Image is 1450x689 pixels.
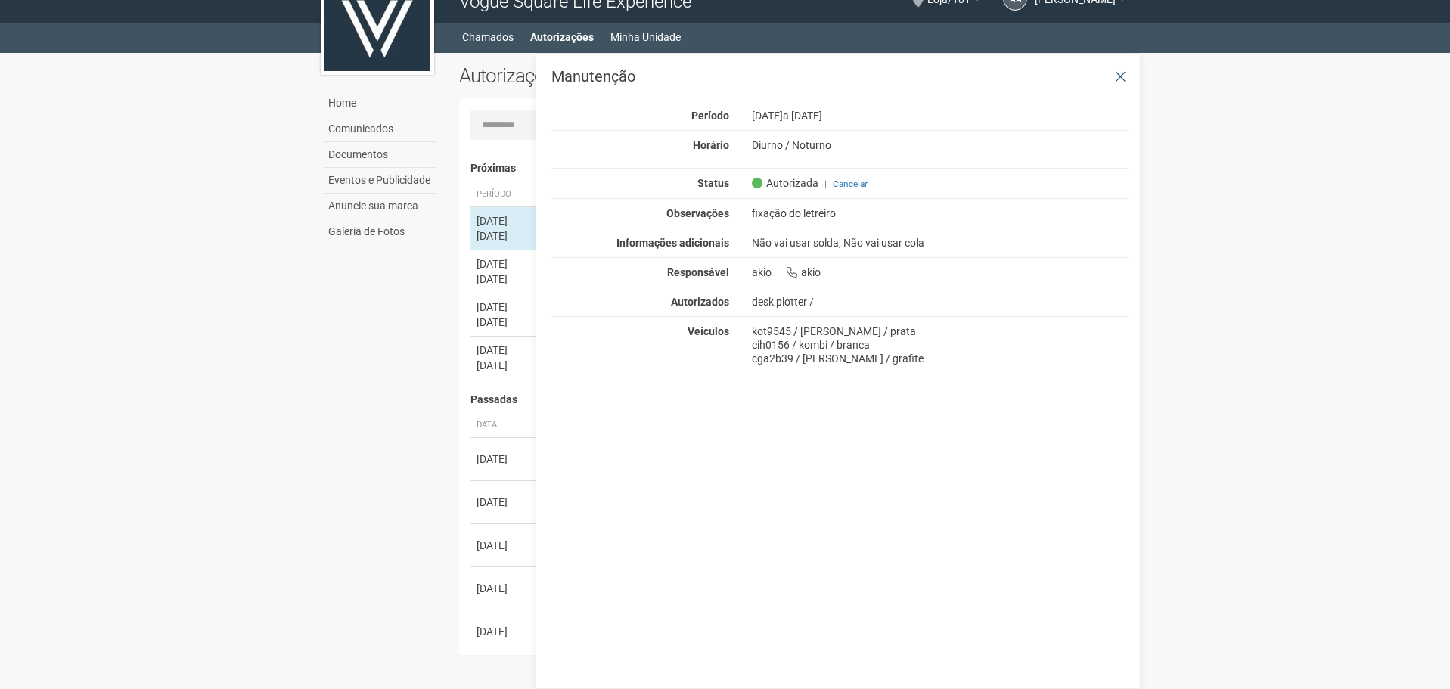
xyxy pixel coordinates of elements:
[477,358,532,373] div: [DATE]
[752,295,1129,309] div: desk plotter /
[741,236,1141,250] div: Não vai usar solda, Não vai usar cola
[741,109,1141,123] div: [DATE]
[783,110,822,122] span: a [DATE]
[477,343,532,358] div: [DATE]
[324,219,436,244] a: Galeria de Fotos
[470,163,1119,174] h4: Próximas
[752,338,1129,352] div: cih0156 / kombi / branca
[530,26,594,48] a: Autorizações
[470,413,539,438] th: Data
[477,213,532,228] div: [DATE]
[752,352,1129,365] div: cga2b39 / [PERSON_NAME] / grafite
[671,296,729,308] strong: Autorizados
[470,182,539,207] th: Período
[666,207,729,219] strong: Observações
[477,495,532,510] div: [DATE]
[667,266,729,278] strong: Responsável
[459,64,783,87] h2: Autorizações
[752,176,818,190] span: Autorizada
[741,206,1141,220] div: fixação do letreiro
[324,194,436,219] a: Anuncie sua marca
[324,116,436,142] a: Comunicados
[477,538,532,553] div: [DATE]
[688,325,729,337] strong: Veículos
[324,142,436,168] a: Documentos
[477,624,532,639] div: [DATE]
[824,178,827,189] span: |
[691,110,729,122] strong: Período
[477,315,532,330] div: [DATE]
[477,452,532,467] div: [DATE]
[477,272,532,287] div: [DATE]
[741,138,1141,152] div: Diurno / Noturno
[752,324,1129,338] div: kot9545 / [PERSON_NAME] / prata
[477,228,532,244] div: [DATE]
[693,139,729,151] strong: Horário
[551,69,1129,84] h3: Manutenção
[477,299,532,315] div: [DATE]
[610,26,681,48] a: Minha Unidade
[462,26,514,48] a: Chamados
[833,178,868,189] a: Cancelar
[470,394,1119,405] h4: Passadas
[324,168,436,194] a: Eventos e Publicidade
[741,265,1141,279] div: akio akio
[616,237,729,249] strong: Informações adicionais
[477,256,532,272] div: [DATE]
[324,91,436,116] a: Home
[477,581,532,596] div: [DATE]
[697,177,729,189] strong: Status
